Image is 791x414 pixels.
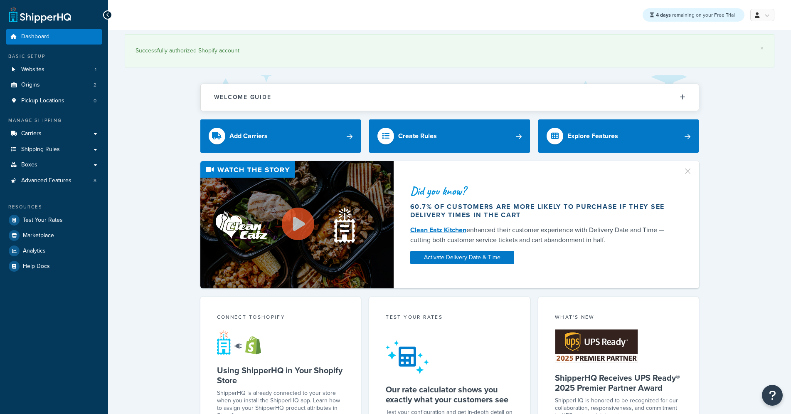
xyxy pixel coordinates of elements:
[6,203,102,211] div: Resources
[6,62,102,77] li: Websites
[410,185,673,197] div: Did you know?
[21,177,71,184] span: Advanced Features
[555,313,683,323] div: What's New
[6,157,102,173] a: Boxes
[21,82,40,89] span: Origins
[555,373,683,393] h5: ShipperHQ Receives UPS Ready® 2025 Premier Partner Award
[95,66,96,73] span: 1
[760,45,764,52] a: ×
[217,365,345,385] h5: Using ShipperHQ in Your Shopify Store
[6,77,102,93] a: Origins2
[23,232,54,239] span: Marketplace
[21,161,37,169] span: Boxes
[6,93,102,109] a: Pickup Locations0
[398,130,437,142] div: Create Rules
[23,263,50,270] span: Help Docs
[94,177,96,184] span: 8
[201,84,699,110] button: Welcome Guide
[229,130,268,142] div: Add Carriers
[200,119,361,153] a: Add Carriers
[217,313,345,323] div: Connect to Shopify
[217,330,269,355] img: connect-shq-shopify-9b9a8c5a.svg
[200,161,394,289] img: Video thumbnail
[567,130,618,142] div: Explore Features
[6,93,102,109] li: Pickup Locations
[214,94,271,100] h2: Welcome Guide
[21,97,64,104] span: Pickup Locations
[23,248,46,255] span: Analytics
[94,97,96,104] span: 0
[410,203,673,219] div: 60.7% of customers are more likely to purchase if they see delivery times in the cart
[94,82,96,89] span: 2
[6,53,102,60] div: Basic Setup
[21,66,44,73] span: Websites
[410,225,466,235] a: Clean Eatz Kitchen
[6,142,102,157] a: Shipping Rules
[136,45,764,57] div: Successfully authorized Shopify account
[21,146,60,153] span: Shipping Rules
[6,259,102,274] a: Help Docs
[6,228,102,243] a: Marketplace
[369,119,530,153] a: Create Rules
[6,29,102,45] a: Dashboard
[6,243,102,258] a: Analytics
[656,11,735,19] span: remaining on your Free Trial
[6,173,102,188] li: Advanced Features
[386,384,513,404] h5: Our rate calculator shows you exactly what your customers see
[6,62,102,77] a: Websites1
[21,33,49,40] span: Dashboard
[6,77,102,93] li: Origins
[6,117,102,124] div: Manage Shipping
[410,251,514,264] a: Activate Delivery Date & Time
[21,130,42,137] span: Carriers
[656,11,671,19] strong: 4 days
[410,225,673,245] div: enhanced their customer experience with Delivery Date and Time — cutting both customer service ti...
[386,313,513,323] div: Test your rates
[6,213,102,228] a: Test Your Rates
[6,173,102,188] a: Advanced Features8
[762,385,783,406] button: Open Resource Center
[6,126,102,141] a: Carriers
[23,217,63,224] span: Test Your Rates
[538,119,699,153] a: Explore Features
